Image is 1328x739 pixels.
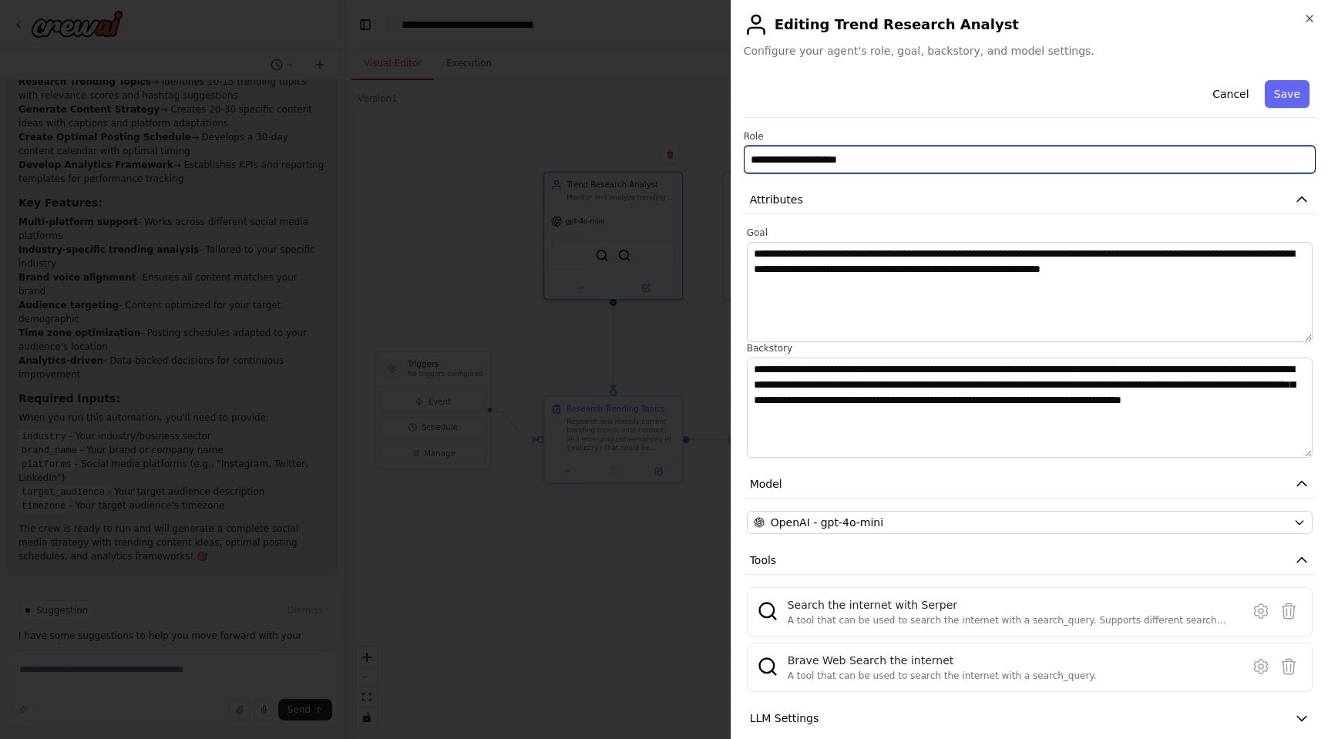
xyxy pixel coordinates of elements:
span: Attributes [750,192,803,207]
label: Goal [747,227,1313,239]
span: Model [750,476,782,492]
img: BraveSearchTool [757,656,778,677]
span: LLM Settings [750,710,819,726]
span: OpenAI - gpt-4o-mini [771,515,883,530]
button: Configure tool [1247,653,1275,680]
span: Tools [750,553,777,568]
div: A tool that can be used to search the internet with a search_query. Supports different search typ... [788,614,1232,626]
div: Brave Web Search the internet [788,653,1097,668]
button: Save [1265,80,1310,108]
button: Attributes [744,186,1316,214]
button: LLM Settings [744,704,1316,733]
button: Configure tool [1247,597,1275,625]
h2: Editing Trend Research Analyst [744,12,1316,37]
img: SerperDevTool [757,600,778,622]
button: Delete tool [1275,653,1303,680]
button: Model [744,470,1316,499]
button: OpenAI - gpt-4o-mini [747,511,1313,534]
button: Delete tool [1275,597,1303,625]
button: Cancel [1203,80,1258,108]
label: Backstory [747,342,1313,354]
div: Search the internet with Serper [788,597,1232,613]
span: Configure your agent's role, goal, backstory, and model settings. [744,43,1316,59]
button: Tools [744,546,1316,575]
label: Role [744,130,1316,143]
div: A tool that can be used to search the internet with a search_query. [788,670,1097,682]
